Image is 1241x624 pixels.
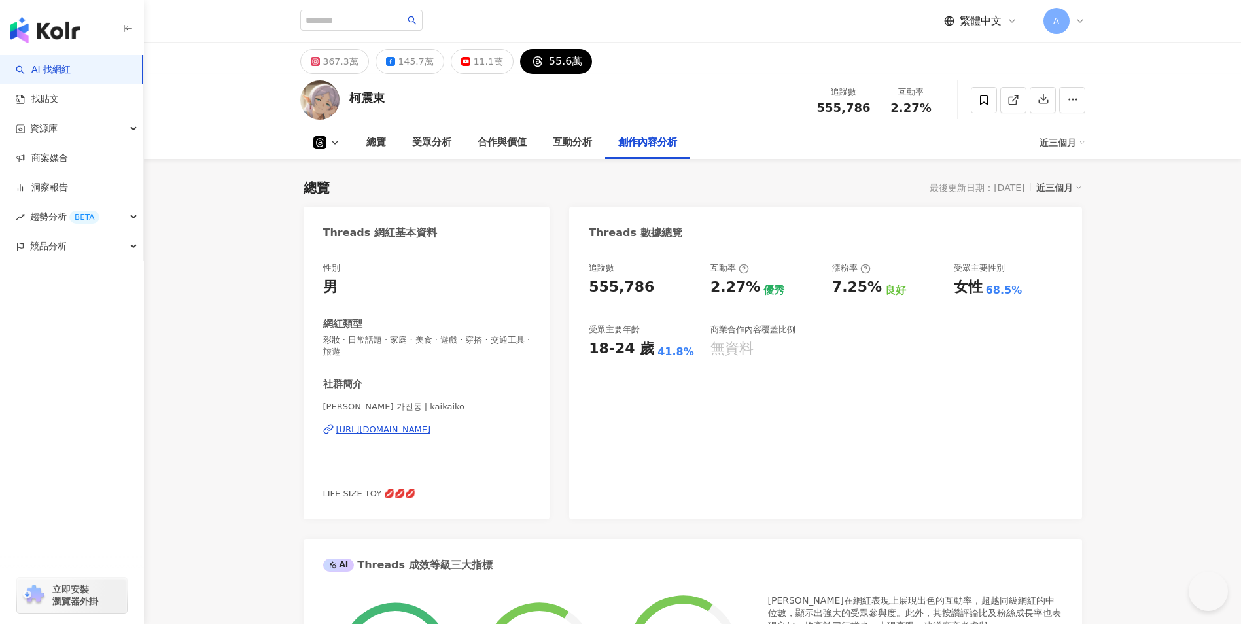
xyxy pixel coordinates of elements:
a: chrome extension立即安裝 瀏覽器外掛 [17,578,127,613]
div: 近三個月 [1036,179,1082,196]
img: logo [10,17,80,43]
div: [URL][DOMAIN_NAME] [336,424,431,436]
div: 互動率 [710,262,749,274]
div: Threads 成效等級三大指標 [323,558,493,572]
div: BETA [69,211,99,224]
img: KOL Avatar [300,80,340,120]
div: 合作與價值 [478,135,527,150]
span: 資源庫 [30,114,58,143]
div: 受眾主要年齡 [589,324,640,336]
div: 41.8% [657,345,694,359]
div: 145.7萬 [398,52,434,71]
a: [URL][DOMAIN_NAME] [323,424,531,436]
div: 良好 [885,283,906,298]
span: 555,786 [817,101,871,114]
div: 性別 [323,262,340,274]
a: 商案媒合 [16,152,68,165]
span: 繁體中文 [960,14,1002,28]
a: searchAI 找網紅 [16,63,71,77]
div: 優秀 [763,283,784,298]
div: 總覽 [366,135,386,150]
div: 近三個月 [1040,132,1085,153]
span: 彩妝 · 日常話題 · 家庭 · 美食 · 遊戲 · 穿搭 · 交通工具 · 旅遊 [323,334,531,358]
div: 18-24 歲 [589,339,654,359]
span: A [1053,14,1060,28]
div: 367.3萬 [323,52,358,71]
span: LIFE SIZE TOY 💋💋💋 [323,489,416,498]
div: Threads 網紅基本資料 [323,226,437,240]
div: 55.6萬 [549,52,583,71]
div: 2.27% [710,277,760,298]
span: 競品分析 [30,232,67,261]
div: 追蹤數 [817,86,871,99]
div: Threads 數據總覽 [589,226,682,240]
span: search [408,16,417,25]
img: chrome extension [21,585,46,606]
span: 2.27% [890,101,931,114]
div: 互動分析 [553,135,592,150]
div: 總覽 [304,179,330,197]
span: 立即安裝 瀏覽器外掛 [52,583,98,607]
iframe: Help Scout Beacon - Open [1189,572,1228,611]
span: [PERSON_NAME] 가진동 | kaikaiko [323,401,531,413]
a: 找貼文 [16,93,59,106]
div: 無資料 [710,339,754,359]
div: 互動率 [886,86,936,99]
div: 柯震東 [349,90,385,106]
div: 68.5% [986,283,1023,298]
div: 受眾主要性別 [954,262,1005,274]
div: 社群簡介 [323,377,362,391]
div: 555,786 [589,277,654,298]
div: 男 [323,277,338,298]
div: 11.1萬 [474,52,503,71]
div: 7.25% [832,277,882,298]
a: 洞察報告 [16,181,68,194]
div: 商業合作內容覆蓋比例 [710,324,795,336]
span: 趨勢分析 [30,202,99,232]
span: rise [16,213,25,222]
div: 受眾分析 [412,135,451,150]
div: 最後更新日期：[DATE] [930,182,1024,193]
button: 55.6萬 [520,49,593,74]
div: 女性 [954,277,983,298]
button: 367.3萬 [300,49,369,74]
div: 追蹤數 [589,262,614,274]
div: AI [323,559,355,572]
div: 創作內容分析 [618,135,677,150]
button: 11.1萬 [451,49,514,74]
div: 網紅類型 [323,317,362,331]
button: 145.7萬 [376,49,444,74]
div: 漲粉率 [832,262,871,274]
